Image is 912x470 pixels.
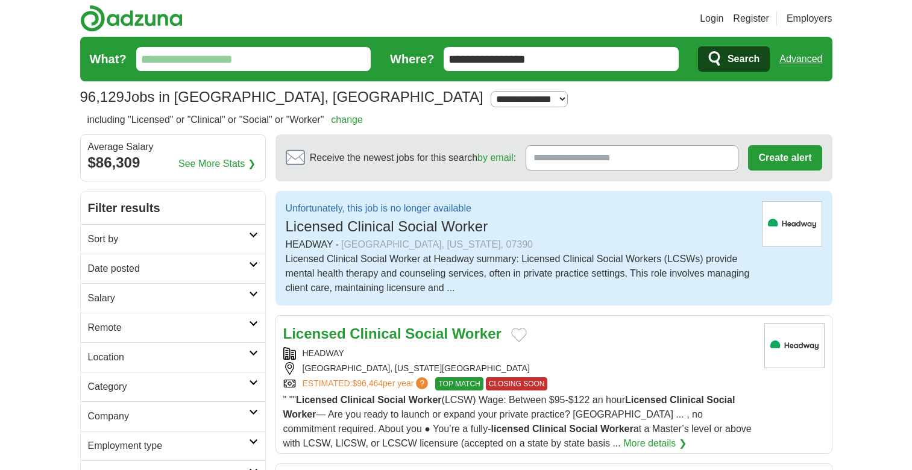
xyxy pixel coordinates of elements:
a: Salary [81,283,265,313]
span: Receive the newest jobs for this search : [310,151,516,165]
a: change [331,114,363,125]
button: Create alert [748,145,822,171]
span: CLOSING SOON [486,377,548,390]
div: [GEOGRAPHIC_DATA], [US_STATE], 07390 [341,237,533,252]
img: Headway logo [764,323,825,368]
label: What? [90,50,127,68]
strong: Social [706,395,735,405]
div: Licensed Clinical Social Worker at Headway summary: Licensed Clinical Social Workers (LCSWs) prov... [286,252,752,295]
p: Unfortunately, this job is no longer available [286,201,488,216]
strong: Social [569,424,597,434]
strong: Licensed [283,325,346,342]
h2: Remote [88,321,249,335]
strong: Clinical [532,424,567,434]
span: 96,129 [80,86,124,108]
h2: Filter results [81,192,265,224]
h2: Date posted [88,262,249,276]
a: Employers [787,11,832,26]
img: Adzuna logo [80,5,183,32]
a: Employment type [81,431,265,460]
span: $96,464 [352,378,383,388]
a: Date posted [81,254,265,283]
strong: Social [377,395,406,405]
a: Register [733,11,769,26]
a: Remote [81,313,265,342]
h2: including "Licensed" or "Clinical" or "Social" or "Worker" [87,113,363,127]
h2: Employment type [88,439,249,453]
a: by email [477,152,514,163]
span: TOP MATCH [435,377,483,390]
h2: Location [88,350,249,365]
strong: Clinical [341,395,375,405]
h2: Company [88,409,249,424]
span: ? [416,377,428,389]
button: Add to favorite jobs [511,328,527,342]
strong: Licensed [625,395,667,405]
strong: Worker [600,424,634,434]
span: - [336,237,339,252]
strong: Social [405,325,448,342]
h2: Salary [88,291,249,305]
h2: Sort by [88,232,249,246]
div: $86,309 [88,152,258,174]
a: Sort by [81,224,265,254]
strong: Clinical [350,325,401,342]
span: " "" (LCSW) Wage: Between $95-$122 an hour — Are you ready to launch or expand your private pract... [283,395,752,448]
a: More details ❯ [623,436,687,451]
a: Login [700,11,723,26]
a: Advanced [779,47,822,71]
a: Category [81,372,265,401]
a: Licensed Clinical Social Worker [283,325,502,342]
a: HEADWAY [303,348,344,358]
button: Search [698,46,770,72]
div: [GEOGRAPHIC_DATA], [US_STATE][GEOGRAPHIC_DATA] [283,362,755,375]
a: See More Stats ❯ [178,157,256,171]
span: Licensed Clinical Social Worker [286,218,488,234]
a: ESTIMATED:$96,464per year? [303,377,431,390]
span: Search [728,47,759,71]
a: Location [81,342,265,372]
img: One Red Cent (CPA) logo [762,201,822,246]
div: Average Salary [88,142,258,152]
strong: Worker [452,325,502,342]
strong: Licensed [296,395,338,405]
div: HEADWAY [286,237,752,252]
a: Company [81,401,265,431]
h1: Jobs in [GEOGRAPHIC_DATA], [GEOGRAPHIC_DATA] [80,89,483,105]
strong: licensed [491,424,529,434]
strong: Worker [283,409,316,419]
strong: Clinical [670,395,704,405]
h2: Category [88,380,249,394]
strong: Worker [409,395,442,405]
label: Where? [390,50,434,68]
